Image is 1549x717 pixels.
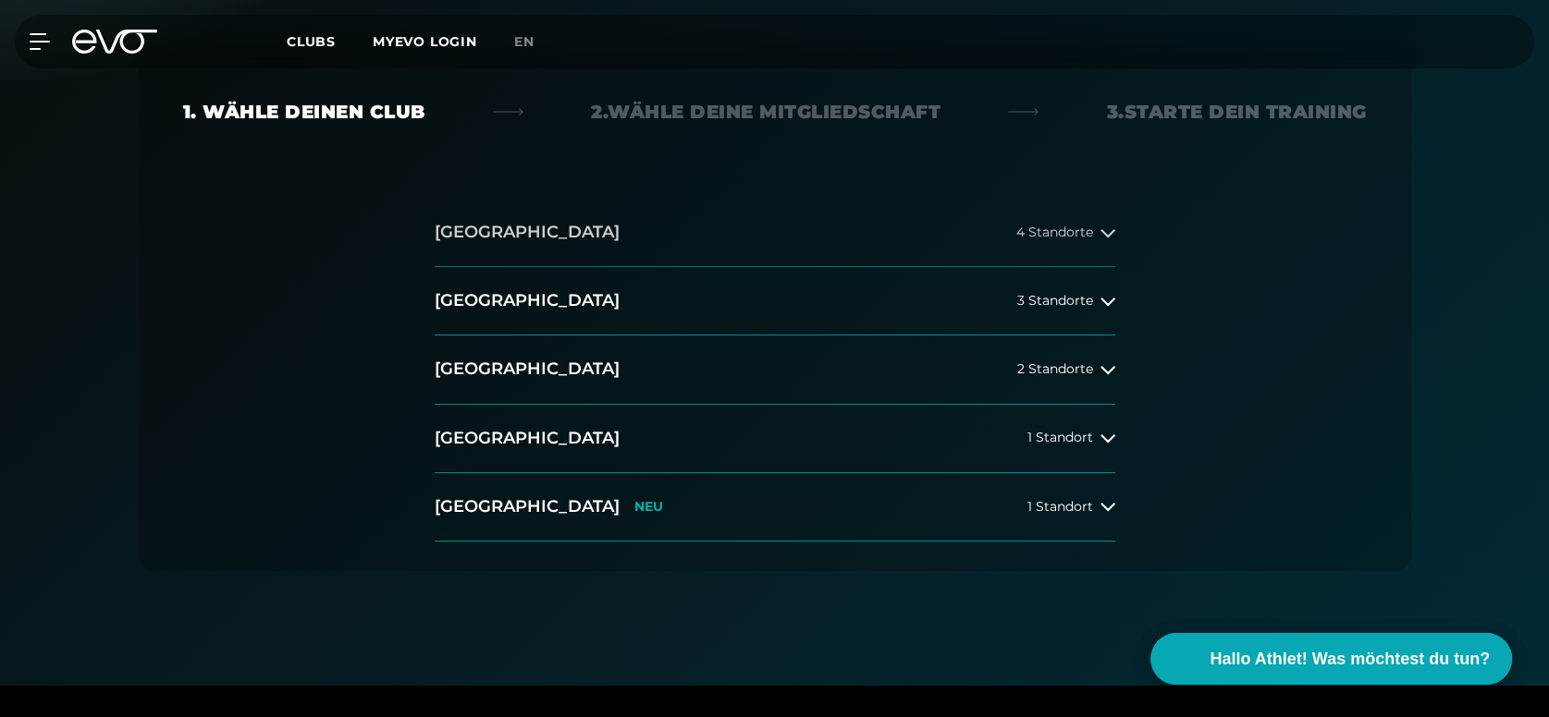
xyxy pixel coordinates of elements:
div: 1. Wähle deinen Club [183,99,425,125]
button: [GEOGRAPHIC_DATA]4 Standorte [435,199,1115,267]
div: 2. Wähle deine Mitgliedschaft [591,99,940,125]
span: 1 Standort [1027,500,1093,514]
a: Clubs [287,32,373,50]
h2: [GEOGRAPHIC_DATA] [435,358,620,381]
h2: [GEOGRAPHIC_DATA] [435,495,620,518]
button: [GEOGRAPHIC_DATA]1 Standort [435,405,1115,473]
span: 1 Standort [1027,431,1093,444]
button: Hallo Athlet! Was möchtest du tun? [1150,633,1512,685]
h2: [GEOGRAPHIC_DATA] [435,221,620,244]
span: en [514,33,535,50]
div: 3. Starte dein Training [1107,99,1367,125]
button: [GEOGRAPHIC_DATA]2 Standorte [435,335,1115,404]
button: [GEOGRAPHIC_DATA]3 Standorte [435,267,1115,335]
span: 3 Standorte [1017,294,1093,308]
a: MYEVO LOGIN [373,33,477,50]
p: NEU [634,499,663,515]
h2: [GEOGRAPHIC_DATA] [435,289,620,312]
span: Clubs [287,33,336,50]
h2: [GEOGRAPHIC_DATA] [435,427,620,450]
span: 2 Standorte [1017,362,1093,376]
a: en [514,31,557,53]
span: Hallo Athlet! Was möchtest du tun? [1210,647,1490,672]
button: [GEOGRAPHIC_DATA]NEU1 Standort [435,473,1115,541]
span: 4 Standorte [1016,225,1093,239]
